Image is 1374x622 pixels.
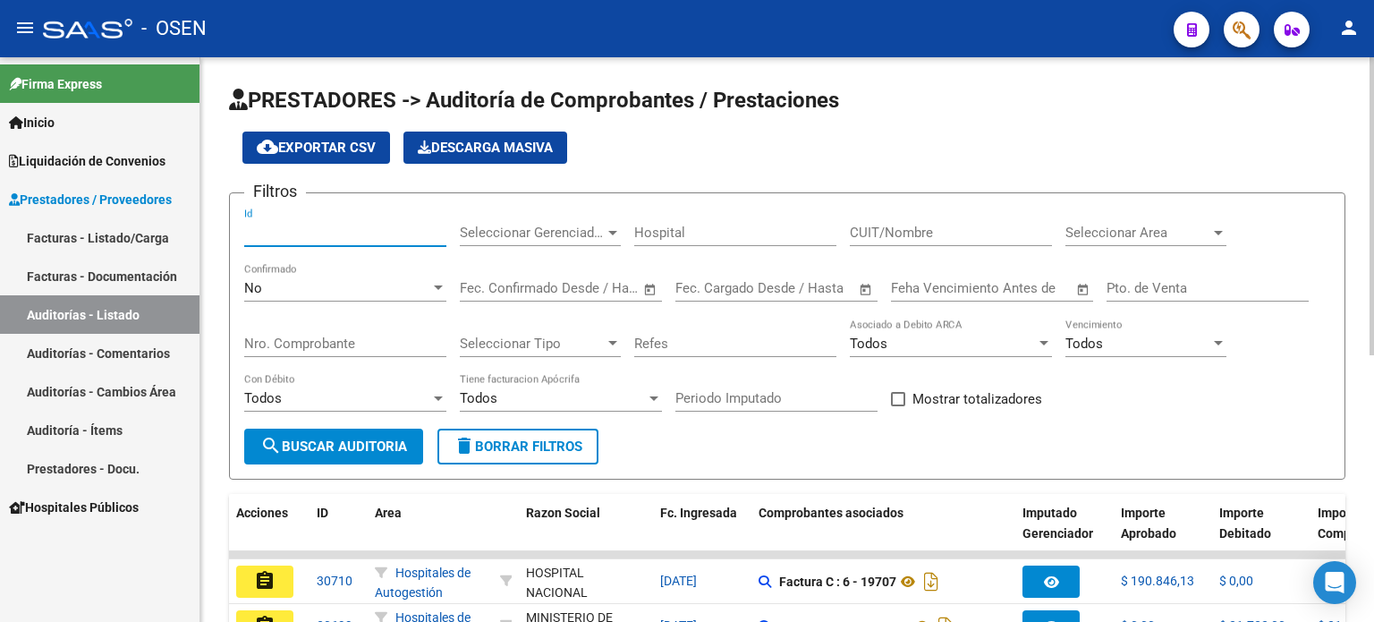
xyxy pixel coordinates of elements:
[229,88,839,113] span: PRESTADORES -> Auditoría de Comprobantes / Prestaciones
[519,494,653,573] datatable-header-cell: Razon Social
[1313,561,1356,604] div: Open Intercom Messenger
[454,439,582,455] span: Borrar Filtros
[1114,494,1212,573] datatable-header-cell: Importe Aprobado
[460,390,497,406] span: Todos
[244,179,306,204] h3: Filtros
[260,435,282,456] mat-icon: search
[1065,225,1210,241] span: Seleccionar Area
[14,17,36,38] mat-icon: menu
[242,132,390,164] button: Exportar CSV
[368,494,493,573] datatable-header-cell: Area
[1121,574,1194,588] span: $ 190.846,13
[1121,506,1176,541] span: Importe Aprobado
[454,435,475,456] mat-icon: delete
[1212,494,1310,573] datatable-header-cell: Importe Debitado
[236,506,288,520] span: Acciones
[526,563,646,601] div: - 30635976809
[9,113,55,132] span: Inicio
[759,506,903,520] span: Comprobantes asociados
[9,151,165,171] span: Liquidación de Convenios
[640,279,661,300] button: Open calendar
[375,566,471,601] span: Hospitales de Autogestión
[912,388,1042,410] span: Mostrar totalizadores
[9,190,172,209] span: Prestadores / Proveedores
[317,506,328,520] span: ID
[675,280,748,296] input: Fecha inicio
[244,429,423,464] button: Buscar Auditoria
[460,280,532,296] input: Fecha inicio
[1219,574,1253,588] span: $ 0,00
[257,136,278,158] mat-icon: cloud_download
[856,279,877,300] button: Open calendar
[1219,506,1271,541] span: Importe Debitado
[460,225,605,241] span: Seleccionar Gerenciador
[779,575,896,589] strong: Factura C : 6 - 19707
[460,336,605,352] span: Seleccionar Tipo
[653,494,751,573] datatable-header-cell: Fc. Ingresada
[548,280,635,296] input: Fecha fin
[1073,279,1094,300] button: Open calendar
[403,132,567,164] button: Descarga Masiva
[764,280,851,296] input: Fecha fin
[260,439,407,455] span: Buscar Auditoria
[310,494,368,573] datatable-header-cell: ID
[1338,17,1360,38] mat-icon: person
[526,506,600,520] span: Razon Social
[751,494,1015,573] datatable-header-cell: Comprobantes asociados
[437,429,598,464] button: Borrar Filtros
[141,9,207,48] span: - OSEN
[418,140,553,156] span: Descarga Masiva
[660,574,697,588] span: [DATE]
[257,140,376,156] span: Exportar CSV
[244,280,262,296] span: No
[1065,336,1103,352] span: Todos
[229,494,310,573] datatable-header-cell: Acciones
[9,498,139,517] span: Hospitales Públicos
[403,132,567,164] app-download-masive: Descarga masiva de comprobantes (adjuntos)
[850,336,887,352] span: Todos
[375,506,402,520] span: Area
[9,74,102,94] span: Firma Express
[254,570,276,592] mat-icon: assignment
[244,390,282,406] span: Todos
[1022,506,1093,541] span: Imputado Gerenciador
[1015,494,1114,573] datatable-header-cell: Imputado Gerenciador
[920,567,943,596] i: Descargar documento
[660,506,737,520] span: Fc. Ingresada
[317,574,352,588] span: 30710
